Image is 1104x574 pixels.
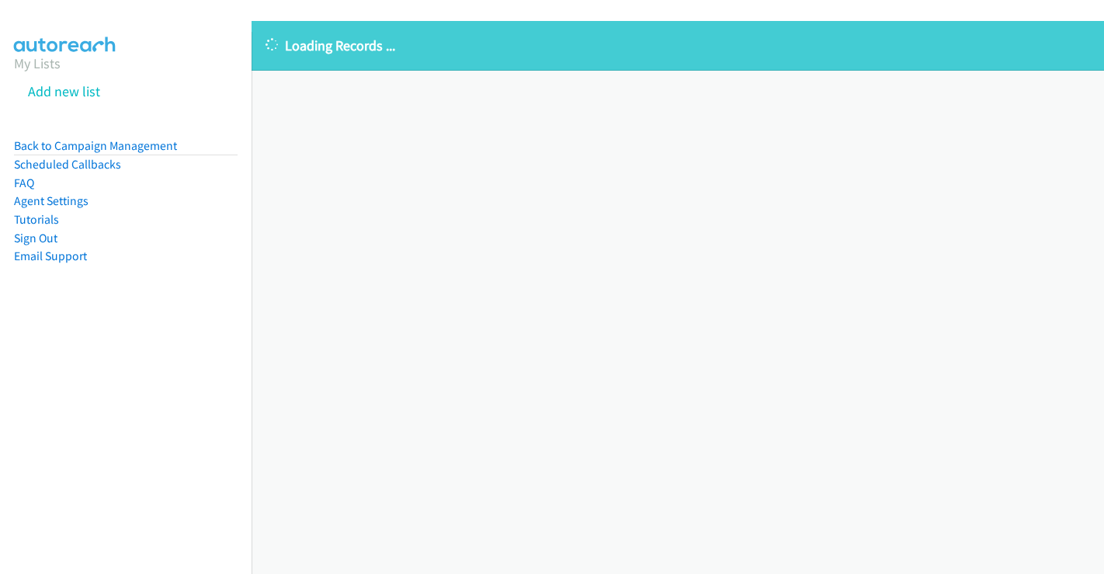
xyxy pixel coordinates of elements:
[14,249,87,263] a: Email Support
[14,54,61,72] a: My Lists
[14,138,177,153] a: Back to Campaign Management
[28,82,100,100] a: Add new list
[14,176,34,190] a: FAQ
[14,212,59,227] a: Tutorials
[266,35,1090,56] p: Loading Records ...
[14,193,89,208] a: Agent Settings
[14,231,57,245] a: Sign Out
[14,157,121,172] a: Scheduled Callbacks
